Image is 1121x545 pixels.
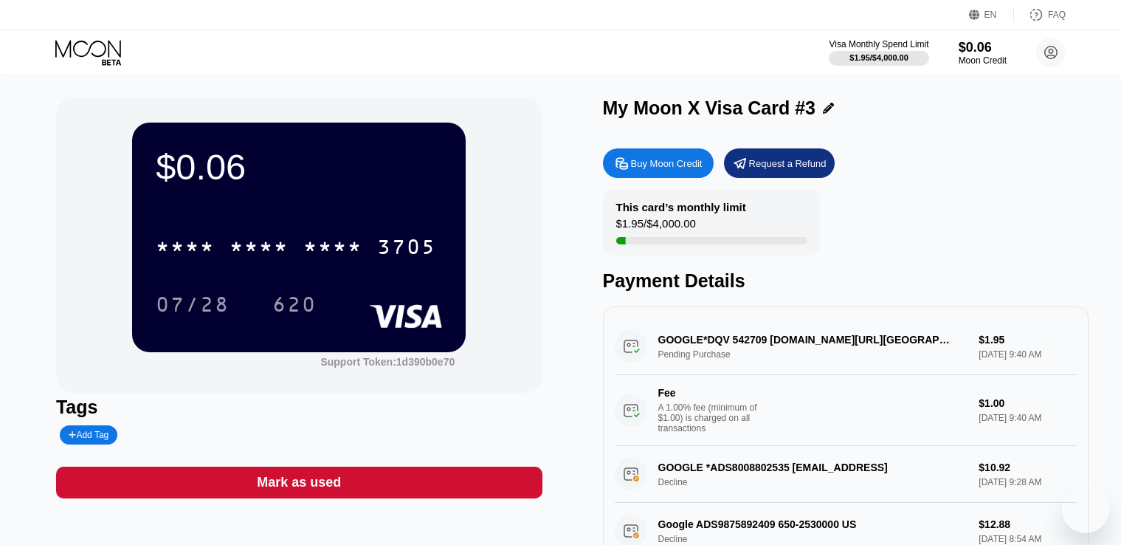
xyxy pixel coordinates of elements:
div: 07/28 [145,286,241,323]
div: $0.06Moon Credit [959,40,1007,66]
div: 620 [272,295,317,318]
div: My Moon X Visa Card #3 [603,97,816,119]
div: $1.95 / $4,000.00 [849,53,908,62]
div: Moon Credit [959,55,1007,66]
div: 3705 [377,237,436,261]
div: FAQ [1014,7,1066,22]
div: Visa Monthly Spend Limit$1.95/$4,000.00 [829,39,928,66]
div: This card’s monthly limit [616,201,746,213]
div: Support Token:1d390b0e70 [320,356,455,368]
div: Payment Details [603,270,1089,292]
div: $0.06 [156,146,442,188]
div: EN [969,7,1014,22]
div: $1.95 / $4,000.00 [616,217,696,237]
div: Request a Refund [749,157,827,170]
iframe: Nút để khởi chạy cửa sổ nhắn tin [1062,486,1109,533]
div: Mark as used [257,474,341,491]
div: [DATE] 9:40 AM [979,413,1077,423]
div: Add Tag [60,425,117,445]
div: A 1.00% fee (minimum of $1.00) is charged on all transactions [658,402,769,433]
div: Mark as used [56,467,542,498]
div: FAQ [1048,10,1066,20]
div: Buy Moon Credit [603,148,714,178]
div: $0.06 [959,40,1007,55]
div: Support Token: 1d390b0e70 [320,356,455,368]
div: $1.00 [979,397,1077,409]
div: FeeA 1.00% fee (minimum of $1.00) is charged on all transactions$1.00[DATE] 9:40 AM [615,375,1077,446]
div: Request a Refund [724,148,835,178]
div: Tags [56,397,542,418]
div: 620 [261,286,328,323]
div: Add Tag [69,430,108,440]
div: Visa Monthly Spend Limit [829,39,928,49]
div: Fee [658,387,762,399]
div: Buy Moon Credit [631,157,703,170]
div: 07/28 [156,295,230,318]
div: EN [984,10,997,20]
